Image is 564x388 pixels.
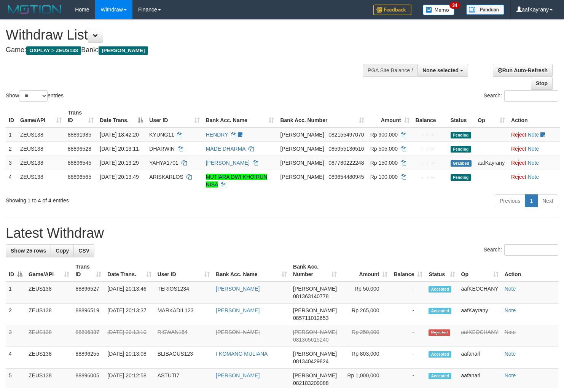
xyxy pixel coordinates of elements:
td: ZEUS138 [25,347,72,369]
td: · [508,127,560,142]
button: None selected [417,64,468,77]
td: ZEUS138 [17,156,65,170]
td: - [390,281,425,304]
td: 88896255 [72,347,104,369]
th: Balance [413,106,448,127]
th: Game/API: activate to sort column ascending [25,260,72,281]
input: Search: [504,90,558,102]
span: [PERSON_NAME] [293,329,337,335]
th: Action [508,106,560,127]
span: [PERSON_NAME] [280,146,324,152]
span: [PERSON_NAME] [293,307,337,313]
span: YAHYA1701 [149,160,178,166]
a: Reject [511,132,526,138]
td: · [508,170,560,191]
select: Showentries [19,90,48,102]
span: 34 [449,2,460,9]
td: 88896519 [72,304,104,325]
span: Copy 087780222248 to clipboard [328,160,364,166]
a: Reject [511,146,526,152]
span: Copy [56,248,69,254]
th: Op: activate to sort column ascending [475,106,508,127]
a: HENDRY [206,132,228,138]
h1: Withdraw List [6,27,368,43]
div: - - - [416,131,445,138]
span: Copy 081365615240 to clipboard [293,337,328,343]
span: [DATE] 20:13:11 [100,146,139,152]
td: RISWAN154 [155,325,213,347]
th: Date Trans.: activate to sort column ascending [104,260,154,281]
a: Note [528,174,539,180]
th: Bank Acc. Name: activate to sort column ascending [203,106,277,127]
span: Copy 085711012653 to clipboard [293,315,328,321]
a: Note [505,372,516,378]
a: Note [528,160,539,166]
span: 88896565 [68,174,91,180]
td: ZEUS138 [25,304,72,325]
span: [PERSON_NAME] [293,351,337,357]
td: 88896337 [72,325,104,347]
a: Reject [511,174,526,180]
td: MARKADIL123 [155,304,213,325]
a: [PERSON_NAME] [216,286,260,292]
label: Search: [484,244,558,256]
th: Bank Acc. Number: activate to sort column ascending [277,106,367,127]
span: [PERSON_NAME] [280,160,324,166]
span: Rp 100.000 [370,174,398,180]
h4: Game: Bank: [6,46,368,54]
span: Show 25 rows [11,248,46,254]
span: [PERSON_NAME] [293,372,337,378]
th: Game/API: activate to sort column ascending [17,106,65,127]
a: 1 [525,194,538,207]
td: · [508,156,560,170]
span: [DATE] 20:13:49 [100,174,139,180]
span: 88891985 [68,132,91,138]
td: 2 [6,304,25,325]
td: 4 [6,170,17,191]
a: Note [528,132,539,138]
span: Copy 081363140778 to clipboard [293,293,328,299]
th: Date Trans.: activate to sort column descending [97,106,146,127]
span: Copy 081340429824 to clipboard [293,358,328,364]
span: Copy 085955136516 to clipboard [328,146,364,152]
span: KYUNG11 [149,132,174,138]
input: Search: [504,244,558,256]
span: Rejected [429,329,450,336]
span: [PERSON_NAME] [293,286,337,292]
span: 88896545 [68,160,91,166]
th: Amount: activate to sort column ascending [340,260,390,281]
th: Amount: activate to sort column ascending [367,106,413,127]
th: Status [448,106,475,127]
a: CSV [73,244,94,257]
span: Accepted [429,286,451,293]
td: [DATE] 20:13:08 [104,347,154,369]
th: User ID: activate to sort column ascending [155,260,213,281]
span: CSV [78,248,89,254]
div: Showing 1 to 4 of 4 entries [6,194,229,204]
a: [PERSON_NAME] [206,160,250,166]
td: [DATE] 20:13:10 [104,325,154,347]
td: Rp 265,000 [340,304,390,325]
a: [PERSON_NAME] [216,307,260,313]
a: Note [505,351,516,357]
th: User ID: activate to sort column ascending [146,106,202,127]
td: Rp 803,000 [340,347,390,369]
th: Trans ID: activate to sort column ascending [72,260,104,281]
label: Search: [484,90,558,102]
td: 4 [6,347,25,369]
span: ARISKARLOS [149,174,183,180]
td: - [390,347,425,369]
td: aafKayrany [475,156,508,170]
a: Next [537,194,558,207]
a: I KOMANG MULIANA [216,351,268,357]
span: Accepted [429,351,451,358]
td: aafanarl [458,347,502,369]
span: [DATE] 20:13:29 [100,160,139,166]
a: Stop [531,77,553,90]
span: Pending [451,174,471,181]
span: Copy 089654480945 to clipboard [328,174,364,180]
span: Copy 082183209088 to clipboard [293,380,328,386]
a: Copy [51,244,74,257]
span: [DATE] 18:42:20 [100,132,139,138]
img: Button%20Memo.svg [423,5,455,15]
